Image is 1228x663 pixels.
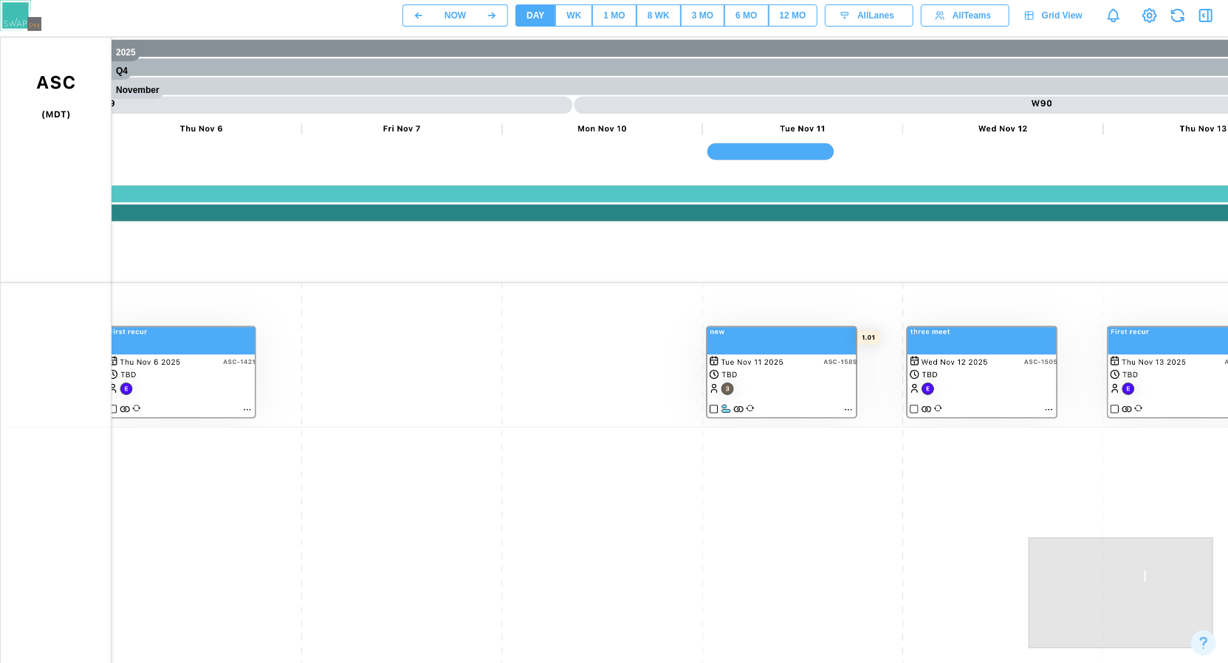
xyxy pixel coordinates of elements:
[681,4,724,27] button: 3 MO
[637,4,681,27] button: 8 WK
[780,9,806,23] div: 12 MO
[1101,3,1126,28] a: Notifications
[735,9,757,23] div: 6 MO
[921,4,1009,27] button: AllTeams
[566,9,581,23] div: WK
[692,9,713,23] div: 3 MO
[592,4,636,27] button: 1 MO
[1196,5,1216,26] button: Open Drawer
[1042,5,1083,26] span: Grid View
[769,4,817,27] button: 12 MO
[603,9,625,23] div: 1 MO
[857,5,894,26] span: All Lanes
[515,4,555,27] button: DAY
[724,4,768,27] button: 6 MO
[526,9,544,23] div: DAY
[1167,5,1188,26] button: Refresh Grid
[445,9,466,23] div: NOW
[1139,5,1160,26] a: View Project
[1017,4,1094,27] a: Grid View
[555,4,592,27] button: WK
[648,9,670,23] div: 8 WK
[825,4,913,27] button: AllLanes
[953,5,991,26] span: All Teams
[434,4,476,27] button: NOW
